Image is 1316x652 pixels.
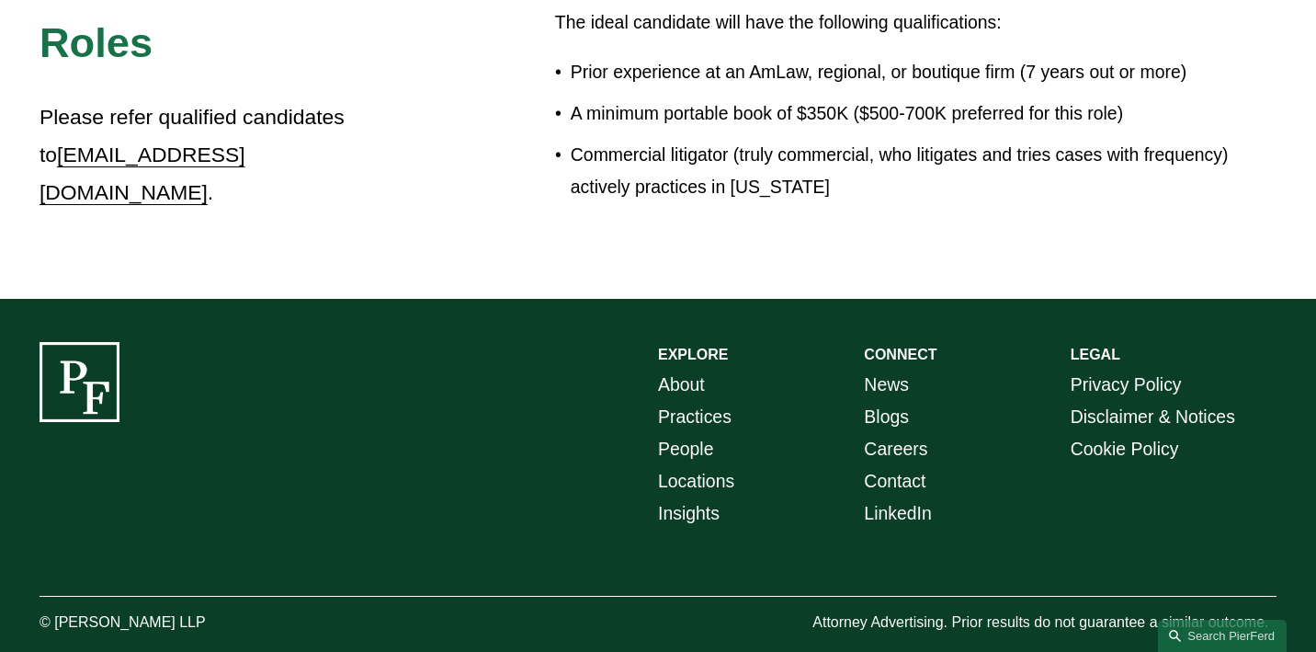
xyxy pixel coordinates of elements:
a: Search this site [1158,620,1287,652]
a: Locations [658,465,734,498]
p: The ideal candidate will have the following qualifications: [555,6,1276,39]
a: [EMAIL_ADDRESS][DOMAIN_NAME] [40,143,245,204]
a: LinkedIn [864,498,931,530]
p: Attorney Advertising. Prior results do not guarantee a similar outcome. [812,610,1276,636]
a: Contact [864,465,925,498]
a: Disclaimer & Notices [1071,401,1235,433]
p: © [PERSON_NAME] LLP [40,610,297,636]
a: Careers [864,433,927,465]
a: News [864,369,909,401]
a: People [658,433,713,465]
p: A minimum portable book of $350K ($500-700K preferred for this role) [571,97,1276,130]
strong: CONNECT [864,347,936,362]
a: Insights [658,498,720,530]
strong: LEGAL [1071,347,1120,362]
span: Roles [40,19,153,66]
p: Please refer qualified candidates to . [40,98,401,212]
a: Cookie Policy [1071,433,1179,465]
p: Prior experience at an AmLaw, regional, or boutique firm (7 years out or more) [571,56,1276,88]
a: Privacy Policy [1071,369,1182,401]
a: Practices [658,401,732,433]
a: About [658,369,705,401]
a: Blogs [864,401,909,433]
strong: EXPLORE [658,347,728,362]
p: Commercial litigator (truly commercial, who litigates and tries cases with frequency) actively pr... [571,139,1276,203]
